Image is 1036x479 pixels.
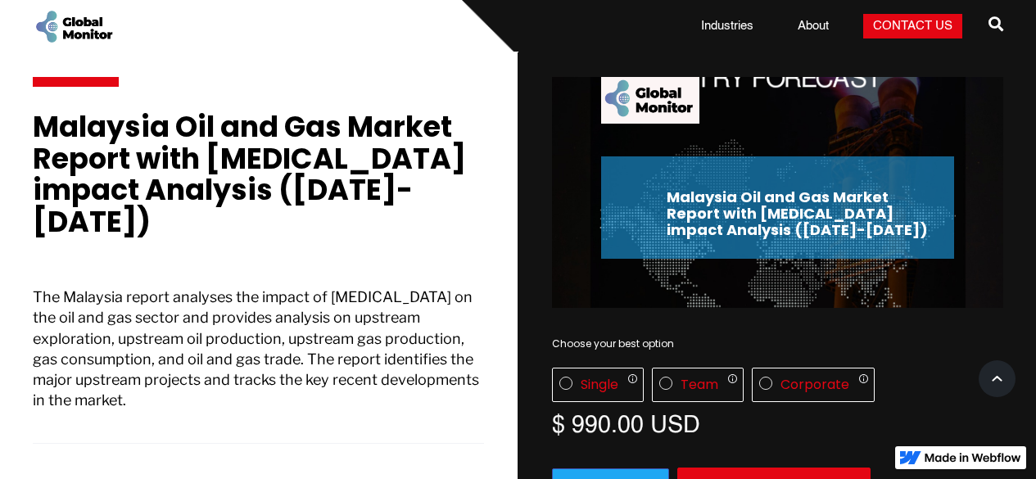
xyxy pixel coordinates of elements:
[667,189,938,237] h2: Malaysia Oil and Gas Market Report with [MEDICAL_DATA] impact Analysis ([DATE]-[DATE])
[988,10,1003,43] a: 
[788,18,839,34] a: About
[863,14,962,38] a: Contact Us
[33,111,484,254] h1: Malaysia Oil and Gas Market Report with [MEDICAL_DATA] impact Analysis ([DATE]-[DATE])
[681,377,718,393] div: Team
[691,18,763,34] a: Industries
[552,410,1003,435] div: $ 990.00 USD
[33,8,115,45] a: home
[33,287,484,444] p: The Malaysia report analyses the impact of [MEDICAL_DATA] on the oil and gas sector and provides ...
[552,368,1003,402] div: Choose License
[988,12,1003,35] span: 
[552,336,1003,352] div: Choose your best option
[925,453,1021,463] img: Made in Webflow
[780,377,849,393] div: Corporate
[581,377,618,393] div: Single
